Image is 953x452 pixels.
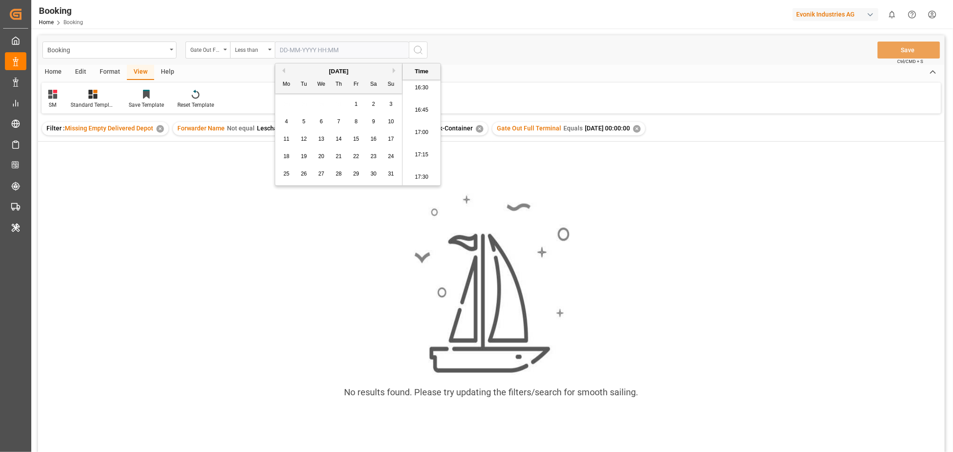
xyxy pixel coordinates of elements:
span: Not equal [227,125,255,132]
span: 5 [302,118,306,125]
span: 15 [353,136,359,142]
div: Choose Sunday, August 3rd, 2025 [386,99,397,110]
button: show 0 new notifications [882,4,902,25]
span: 11 [283,136,289,142]
div: Choose Monday, August 25th, 2025 [281,168,292,180]
span: Missing Empty Delivered Depot [65,125,153,132]
div: ✕ [633,125,641,133]
div: Choose Tuesday, August 19th, 2025 [298,151,310,162]
span: 14 [336,136,341,142]
div: Help [154,65,181,80]
div: Choose Saturday, August 23rd, 2025 [368,151,379,162]
span: 25 [283,171,289,177]
input: DD-MM-YYYY HH:MM [275,42,409,59]
span: 28 [336,171,341,177]
button: Evonik Industries AG [793,6,882,23]
li: 17:15 [403,144,441,166]
span: [DATE] 00:00:00 [585,125,630,132]
a: Home [39,19,54,25]
div: Choose Friday, August 29th, 2025 [351,168,362,180]
div: Choose Sunday, August 17th, 2025 [386,134,397,145]
button: Save [877,42,940,59]
span: 27 [318,171,324,177]
span: 20' Tank-Container [419,125,473,132]
li: 16:30 [403,77,441,99]
div: Home [38,65,68,80]
span: 13 [318,136,324,142]
span: 19 [301,153,306,159]
div: Edit [68,65,93,80]
span: 21 [336,153,341,159]
div: Choose Thursday, August 14th, 2025 [333,134,344,145]
button: open menu [42,42,176,59]
span: 16 [370,136,376,142]
span: Forwarder Name [177,125,225,132]
div: Choose Tuesday, August 26th, 2025 [298,168,310,180]
div: Choose Monday, August 11th, 2025 [281,134,292,145]
div: Choose Sunday, August 24th, 2025 [386,151,397,162]
span: 26 [301,171,306,177]
div: Choose Wednesday, August 13th, 2025 [316,134,327,145]
div: Choose Sunday, August 31st, 2025 [386,168,397,180]
div: ✕ [476,125,483,133]
span: 29 [353,171,359,177]
div: Su [386,79,397,90]
li: 16:45 [403,99,441,121]
div: Choose Wednesday, August 6th, 2025 [316,116,327,127]
span: 31 [388,171,394,177]
span: 3 [390,101,393,107]
div: Save Template [129,101,164,109]
div: Choose Friday, August 1st, 2025 [351,99,362,110]
div: month 2025-08 [278,96,400,183]
div: [DATE] [275,67,402,76]
div: Choose Monday, August 18th, 2025 [281,151,292,162]
div: Sa [368,79,379,90]
div: Time [405,67,438,76]
div: Reset Template [177,101,214,109]
div: Evonik Industries AG [793,8,878,21]
span: Gate Out Full Terminal [497,125,561,132]
span: 2 [372,101,375,107]
div: Less than [235,44,265,54]
div: SM [48,101,57,109]
button: Next Month [393,68,398,73]
span: 6 [320,118,323,125]
div: Choose Thursday, August 28th, 2025 [333,168,344,180]
span: 20 [318,153,324,159]
div: Choose Sunday, August 10th, 2025 [386,116,397,127]
span: 24 [388,153,394,159]
div: Fr [351,79,362,90]
div: Th [333,79,344,90]
span: Leschaco Bremen [257,125,308,132]
div: Choose Friday, August 8th, 2025 [351,116,362,127]
li: 17:30 [403,166,441,188]
span: Equals [563,125,583,132]
span: 8 [355,118,358,125]
button: open menu [230,42,275,59]
div: Mo [281,79,292,90]
div: Tu [298,79,310,90]
span: Ctrl/CMD + S [897,58,923,65]
div: Choose Saturday, August 2nd, 2025 [368,99,379,110]
button: Help Center [902,4,922,25]
button: search button [409,42,428,59]
div: Choose Saturday, August 16th, 2025 [368,134,379,145]
div: Choose Wednesday, August 27th, 2025 [316,168,327,180]
div: Choose Tuesday, August 12th, 2025 [298,134,310,145]
span: 17 [388,136,394,142]
div: Choose Tuesday, August 5th, 2025 [298,116,310,127]
div: Choose Monday, August 4th, 2025 [281,116,292,127]
div: Choose Friday, August 22nd, 2025 [351,151,362,162]
div: No results found. Please try updating the filters/search for smooth sailing. [344,385,638,399]
span: 10 [388,118,394,125]
span: 7 [337,118,340,125]
div: Format [93,65,127,80]
span: 18 [283,153,289,159]
div: Standard Templates [71,101,115,109]
span: 1 [355,101,358,107]
div: Booking [39,4,83,17]
div: We [316,79,327,90]
span: 30 [370,171,376,177]
div: Choose Thursday, August 7th, 2025 [333,116,344,127]
div: Choose Friday, August 15th, 2025 [351,134,362,145]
